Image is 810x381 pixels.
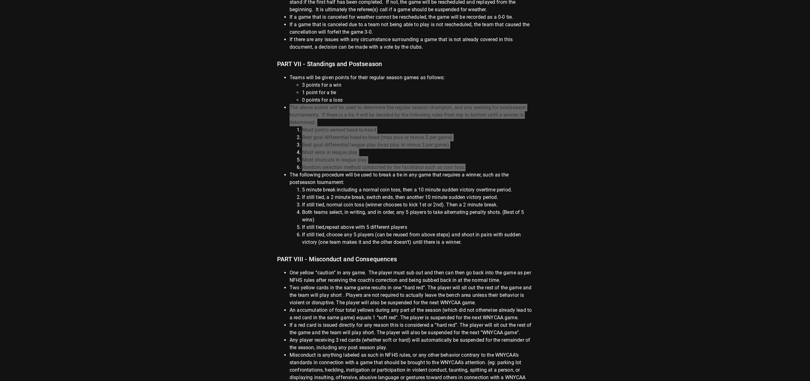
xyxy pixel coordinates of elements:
[290,171,533,246] li: The following procedure will be used to break a tie in any game that requires a winner, such as t...
[302,194,533,201] li: If still tied, a 2 minute break, switch ends, then another 10 minute sudden victory period.
[290,104,533,171] li: The above points will be used to determine the regular season champion, and any seeding for posts...
[302,89,533,96] li: 1 point for a tie
[302,201,533,209] li: If still tied, normal coin toss (winner chooses to kick 1st or 2nd). Then a 2 minute break.
[290,36,533,51] li: If there are any issues with any circumstance surrounding a game that is not already covered in t...
[302,96,533,104] li: 0 points for a loss
[290,74,533,104] li: Teams will be given points for their regular season games as follows:
[302,231,533,246] li: If still tied, choose any 5 players (can be reused from above steps) and shoot in pairs with sudd...
[290,13,533,21] li: If a game that is canceled for weather cannot be rescheduled, the game will be recorded as a 0-0 ...
[290,336,533,351] li: Any player receiving 3 red cards (whether soft or hard) will automatically be suspended for the r...
[290,321,533,336] li: If a red card is issued directly for any reason this is considered a “hard red”. The player will ...
[302,126,533,134] li: Most points earned head-to-head
[302,164,533,171] li: Random selection method conducted by the facilitator such as coin toss.
[277,56,533,69] h6: PART VII - Standings and Postseason
[302,81,533,89] li: 3 points for a win
[290,21,533,36] li: If a game that is canceled due to a team not being able to play is not rescheduled, the team that...
[277,251,533,264] h6: PART VIII - Misconduct and Consequences
[302,149,533,156] li: Most wins in league play
[290,306,533,321] li: An accumulation of four total yellows during any part of the season (which did not otherwise alre...
[302,209,533,224] li: Both teams select, in writing, and in order, any 5 players to take alternating penalty shots. (Be...
[302,224,533,231] li: If still tied,repeat above with 5 different players
[302,134,533,141] li: Best goal differential head-to-head (max plus or minus 3 per game)
[290,269,533,284] li: One yellow “caution” in any game. The player must sub out and then can then go back into the game...
[302,141,533,149] li: Best goal differential league play (max plus or minus 3 per game)
[302,186,533,194] li: 5 minute break including a normal coin toss, then a 10 minute sudden victory overtime period.
[302,156,533,164] li: Most shutouts in league play
[290,284,533,306] li: Two yellow cards in the same game results in one “hard red”. The player will sit out the rest of ...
